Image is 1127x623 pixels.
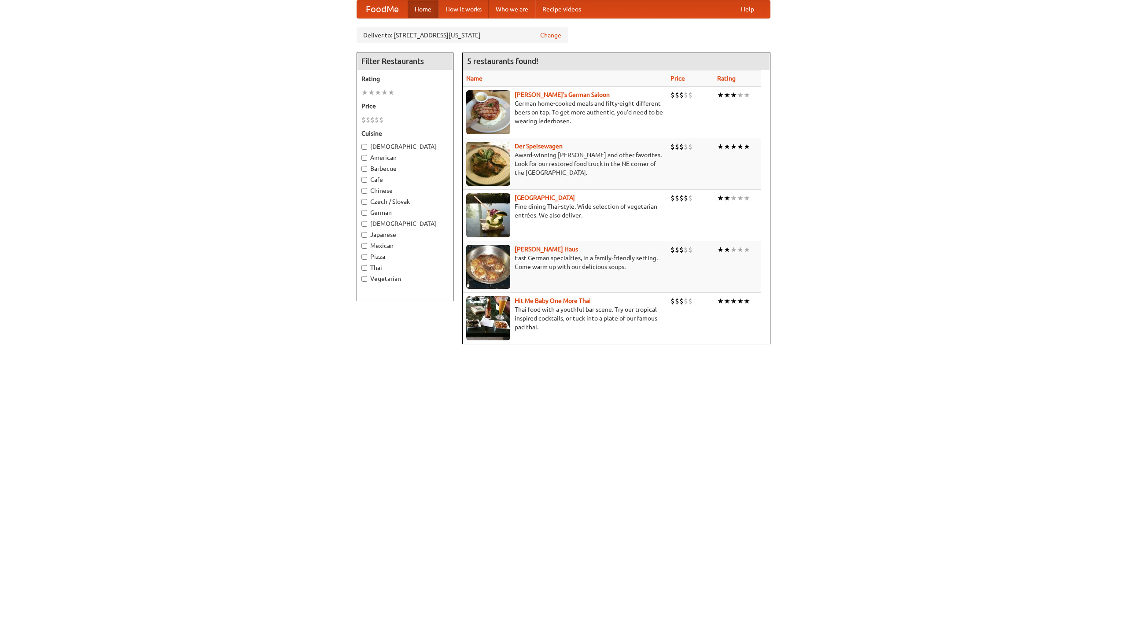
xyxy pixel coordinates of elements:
label: American [361,153,449,162]
input: Japanese [361,232,367,238]
li: ★ [730,193,737,203]
li: ★ [717,245,724,254]
li: $ [370,115,375,125]
input: Czech / Slovak [361,199,367,205]
a: Der Speisewagen [515,143,563,150]
p: Award-winning [PERSON_NAME] and other favorites. Look for our restored food truck in the NE corne... [466,151,663,177]
li: $ [670,90,675,100]
img: esthers.jpg [466,90,510,134]
li: $ [670,193,675,203]
input: American [361,155,367,161]
a: Change [540,31,561,40]
li: ★ [717,90,724,100]
li: $ [670,296,675,306]
img: kohlhaus.jpg [466,245,510,289]
li: $ [675,193,679,203]
a: Home [408,0,438,18]
input: Thai [361,265,367,271]
a: Rating [717,75,736,82]
li: ★ [744,142,750,151]
li: $ [684,90,688,100]
li: $ [675,296,679,306]
input: German [361,210,367,216]
li: $ [675,142,679,151]
input: Pizza [361,254,367,260]
img: babythai.jpg [466,296,510,340]
li: $ [679,296,684,306]
label: Czech / Slovak [361,197,449,206]
li: ★ [744,245,750,254]
a: Name [466,75,482,82]
img: speisewagen.jpg [466,142,510,186]
li: $ [679,142,684,151]
li: $ [679,90,684,100]
li: $ [670,245,675,254]
li: ★ [737,193,744,203]
li: ★ [368,88,375,97]
li: ★ [730,90,737,100]
img: satay.jpg [466,193,510,237]
a: How it works [438,0,489,18]
label: [DEMOGRAPHIC_DATA] [361,142,449,151]
label: Barbecue [361,164,449,173]
div: Deliver to: [STREET_ADDRESS][US_STATE] [357,27,568,43]
b: [PERSON_NAME]'s German Saloon [515,91,610,98]
a: Price [670,75,685,82]
input: [DEMOGRAPHIC_DATA] [361,221,367,227]
h5: Rating [361,74,449,83]
h4: Filter Restaurants [357,52,453,70]
li: $ [688,90,692,100]
label: Thai [361,263,449,272]
li: ★ [730,245,737,254]
li: ★ [744,296,750,306]
li: ★ [717,296,724,306]
ng-pluralize: 5 restaurants found! [467,57,538,65]
input: Chinese [361,188,367,194]
li: ★ [744,90,750,100]
li: ★ [375,88,381,97]
li: ★ [724,245,730,254]
li: ★ [737,90,744,100]
li: $ [361,115,366,125]
li: ★ [724,296,730,306]
li: $ [688,193,692,203]
a: Hit Me Baby One More Thai [515,297,591,304]
a: FoodMe [357,0,408,18]
h5: Cuisine [361,129,449,138]
li: $ [675,245,679,254]
p: East German specialties, in a family-friendly setting. Come warm up with our delicious soups. [466,254,663,271]
li: $ [684,245,688,254]
li: $ [684,296,688,306]
li: $ [670,142,675,151]
li: $ [688,296,692,306]
p: Thai food with a youthful bar scene. Try our tropical inspired cocktails, or tuck into a plate of... [466,305,663,332]
li: $ [679,245,684,254]
label: Chinese [361,186,449,195]
li: ★ [724,90,730,100]
a: [GEOGRAPHIC_DATA] [515,194,575,201]
label: Mexican [361,241,449,250]
li: ★ [724,142,730,151]
li: ★ [717,193,724,203]
input: [DEMOGRAPHIC_DATA] [361,144,367,150]
li: $ [375,115,379,125]
li: ★ [730,142,737,151]
label: [DEMOGRAPHIC_DATA] [361,219,449,228]
li: $ [684,142,688,151]
p: Fine dining Thai-style. Wide selection of vegetarian entrées. We also deliver. [466,202,663,220]
label: Pizza [361,252,449,261]
b: [PERSON_NAME] Haus [515,246,578,253]
input: Mexican [361,243,367,249]
label: Cafe [361,175,449,184]
p: German home-cooked meals and fifty-eight different beers on tap. To get more authentic, you'd nee... [466,99,663,125]
li: ★ [744,193,750,203]
li: $ [675,90,679,100]
li: ★ [388,88,394,97]
a: Recipe videos [535,0,588,18]
li: ★ [737,245,744,254]
a: Who we are [489,0,535,18]
label: Japanese [361,230,449,239]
